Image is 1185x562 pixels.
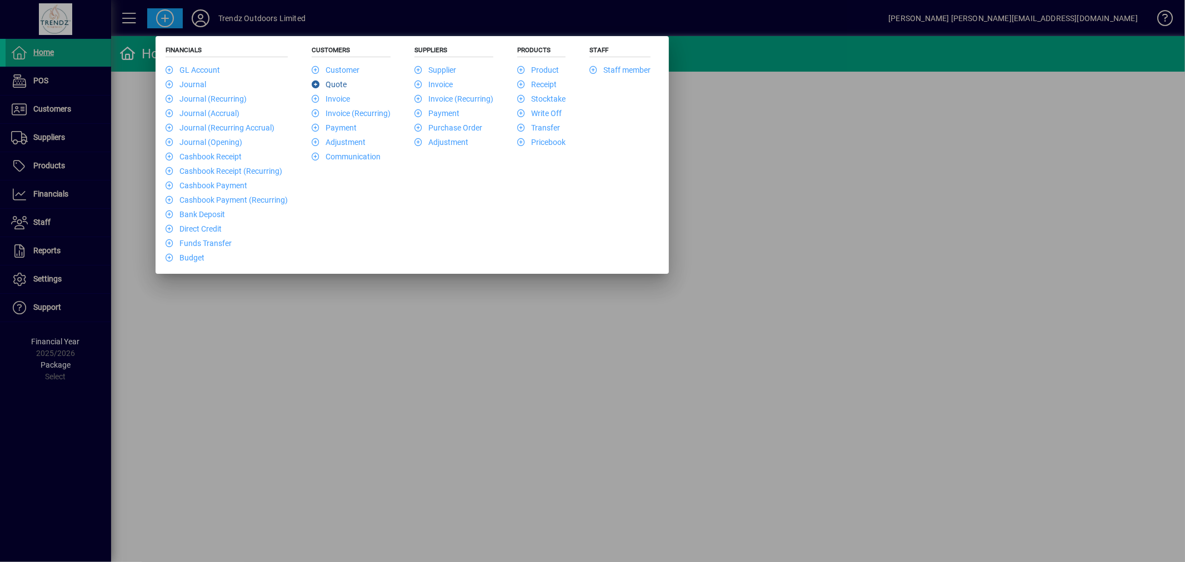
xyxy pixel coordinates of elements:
[312,152,381,161] a: Communication
[414,66,456,74] a: Supplier
[312,66,359,74] a: Customer
[166,239,232,248] a: Funds Transfer
[517,94,566,103] a: Stocktake
[166,123,274,132] a: Journal (Recurring Accrual)
[312,123,357,132] a: Payment
[517,46,566,57] h5: Products
[414,123,482,132] a: Purchase Order
[166,109,239,118] a: Journal (Accrual)
[312,138,366,147] a: Adjustment
[589,46,651,57] h5: Staff
[166,181,247,190] a: Cashbook Payment
[517,109,562,118] a: Write Off
[517,80,557,89] a: Receipt
[517,138,566,147] a: Pricebook
[166,80,206,89] a: Journal
[312,109,391,118] a: Invoice (Recurring)
[312,46,391,57] h5: Customers
[166,94,247,103] a: Journal (Recurring)
[517,123,560,132] a: Transfer
[517,66,559,74] a: Product
[166,152,242,161] a: Cashbook Receipt
[414,94,493,103] a: Invoice (Recurring)
[414,80,453,89] a: Invoice
[166,138,242,147] a: Journal (Opening)
[166,167,282,175] a: Cashbook Receipt (Recurring)
[414,109,459,118] a: Payment
[414,46,493,57] h5: Suppliers
[312,80,347,89] a: Quote
[589,66,651,74] a: Staff member
[312,94,350,103] a: Invoice
[166,224,222,233] a: Direct Credit
[166,195,288,204] a: Cashbook Payment (Recurring)
[414,138,468,147] a: Adjustment
[166,253,204,262] a: Budget
[166,66,220,74] a: GL Account
[166,210,225,219] a: Bank Deposit
[166,46,288,57] h5: Financials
